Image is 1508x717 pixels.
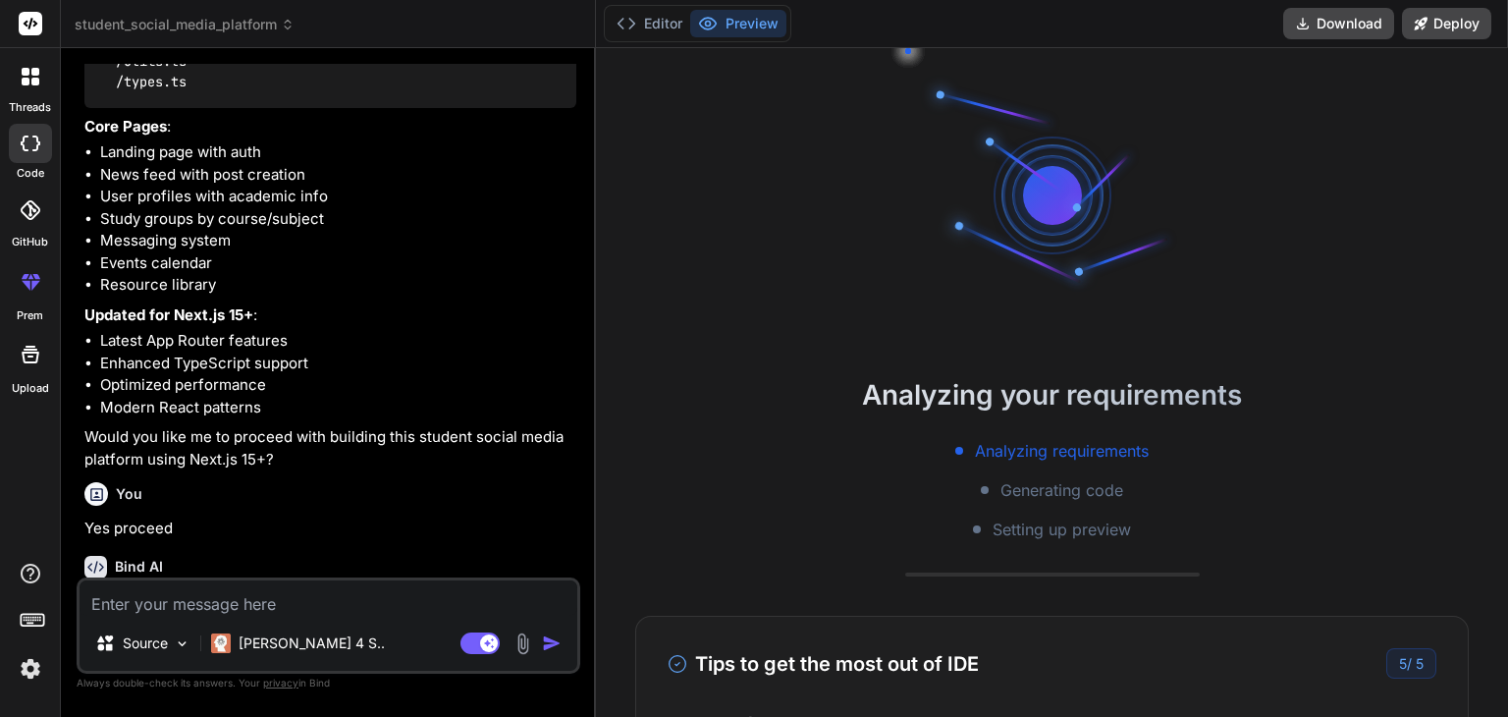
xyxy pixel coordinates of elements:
[100,330,576,353] li: Latest App Router features
[668,649,979,679] h3: Tips to get the most out of IDE
[116,484,142,504] h6: You
[100,252,576,275] li: Events calendar
[542,634,562,653] img: icon
[1399,655,1407,672] span: 5
[9,99,51,116] label: threads
[512,633,534,655] img: attachment
[84,116,576,138] p: :
[609,10,690,37] button: Editor
[1416,655,1424,672] span: 5
[1000,478,1123,502] span: Generating code
[1386,648,1436,679] div: /
[100,186,576,208] li: User profiles with academic info
[84,305,253,324] strong: Updated for Next.js 15+
[84,304,576,327] p: :
[84,518,576,540] p: Yes proceed
[263,677,298,689] span: privacy
[17,165,44,182] label: code
[100,374,576,397] li: Optimized performance
[12,380,49,397] label: Upload
[100,230,576,252] li: Messaging system
[123,634,168,653] p: Source
[100,141,576,164] li: Landing page with auth
[77,674,580,692] p: Always double-check its answers. Your in Bind
[84,426,576,470] p: Would you like me to proceed with building this student social media platform using Next.js 15+?
[1283,8,1394,39] button: Download
[12,234,48,250] label: GitHub
[100,274,576,297] li: Resource library
[1402,8,1491,39] button: Deploy
[75,15,295,34] span: student_social_media_platform
[17,307,43,324] label: prem
[596,374,1508,415] h2: Analyzing your requirements
[975,439,1149,463] span: Analyzing requirements
[100,353,576,375] li: Enhanced TypeScript support
[239,634,385,653] p: [PERSON_NAME] 4 S..
[14,652,47,686] img: settings
[100,397,576,419] li: Modern React patterns
[211,634,231,653] img: Claude 4 Sonnet
[115,557,163,577] h6: Bind AI
[174,635,190,652] img: Pick Models
[690,10,786,37] button: Preview
[100,164,576,187] li: News feed with post creation
[993,518,1131,541] span: Setting up preview
[100,208,576,231] li: Study groups by course/subject
[84,117,167,136] strong: Core Pages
